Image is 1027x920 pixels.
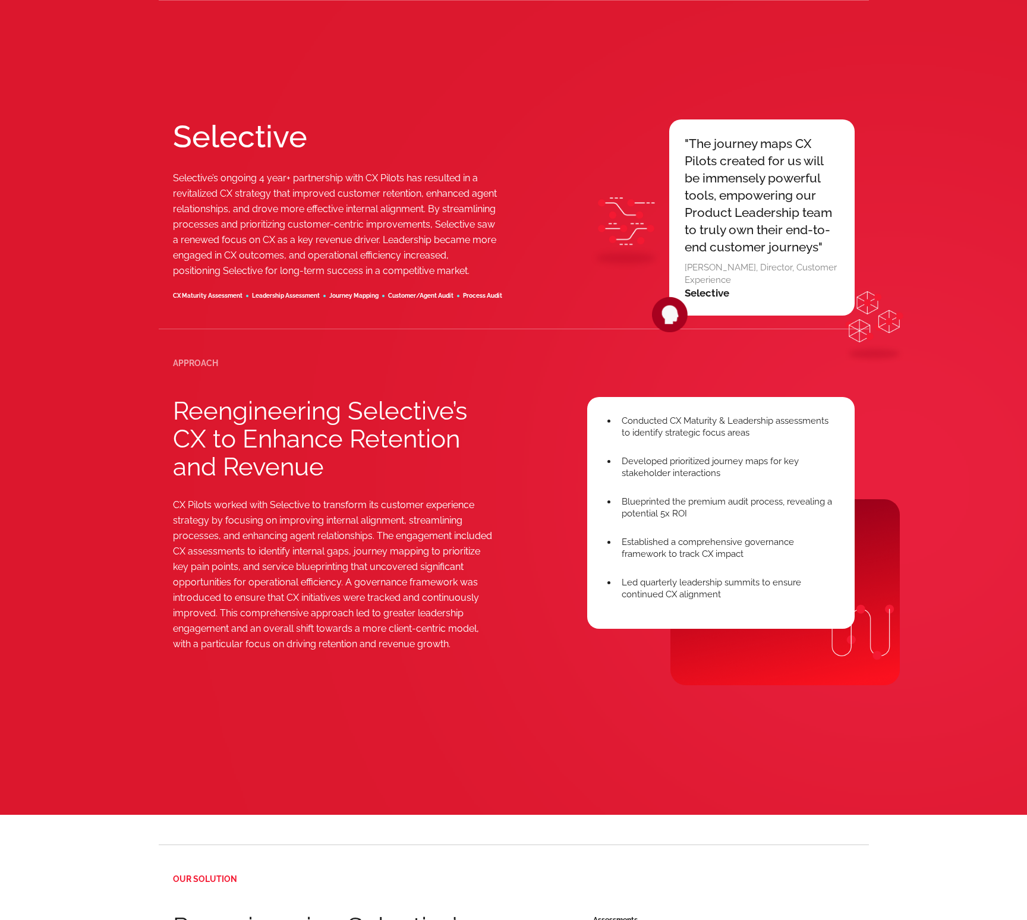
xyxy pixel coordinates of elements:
[617,415,837,450] li: Conducted CX Maturity & Leadership assessments to identify strategic focus areas ‍
[173,171,497,279] p: Selective’s ongoing 4 year+ partnership with CX Pilots has resulted in a revitalized CX strategy ...
[329,293,379,299] div: Journey Mapping
[617,455,837,491] li: Developed prioritized journey maps for key stakeholder interactions ‍
[388,293,453,299] div: Customer/Agent Audit
[617,496,837,531] li: Blueprinted the premium audit process, revealing a potential 5x ROI ‍
[685,261,839,286] div: [PERSON_NAME], Director, Customer Experience
[173,875,237,883] div: OUR SOLUTION
[173,497,497,652] p: CX Pilots worked with Selective to transform its customer experience strategy by focusing on impr...
[617,576,837,600] li: Led quarterly leadership summits to ensure continued CX alignment
[617,536,837,572] li: Established a comprehensive governance framework to track CX impact ‍
[252,293,320,299] div: Leadership Assessment
[685,286,839,300] div: Selective
[173,397,497,481] div: Reengineering Selective’s CX to Enhance Retention and Revenue
[173,359,218,367] div: approach
[463,293,502,299] div: Process Audit
[685,135,839,256] p: "The journey maps CX Pilots created for us will be immensely powerful tools, empowering our Produ...
[173,119,417,154] div: Selective
[173,293,242,299] div: CX Maturity Assessment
